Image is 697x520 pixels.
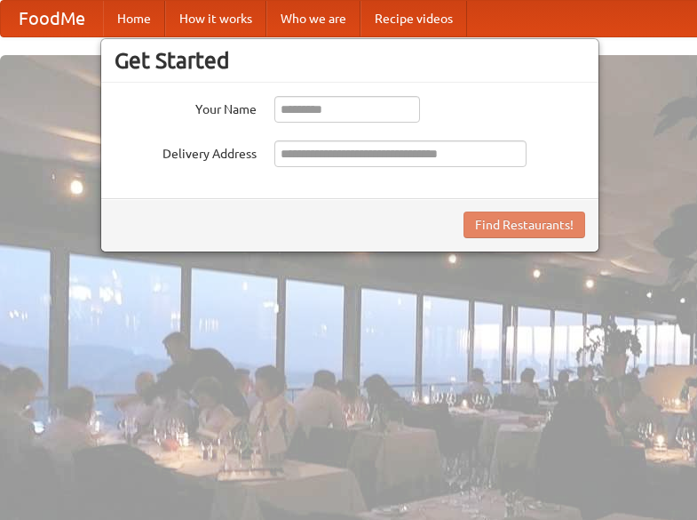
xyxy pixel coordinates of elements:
[165,1,266,36] a: How it works
[103,1,165,36] a: Home
[115,140,257,163] label: Delivery Address
[360,1,467,36] a: Recipe videos
[115,96,257,118] label: Your Name
[1,1,103,36] a: FoodMe
[115,47,585,74] h3: Get Started
[463,212,585,238] button: Find Restaurants!
[266,1,360,36] a: Who we are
